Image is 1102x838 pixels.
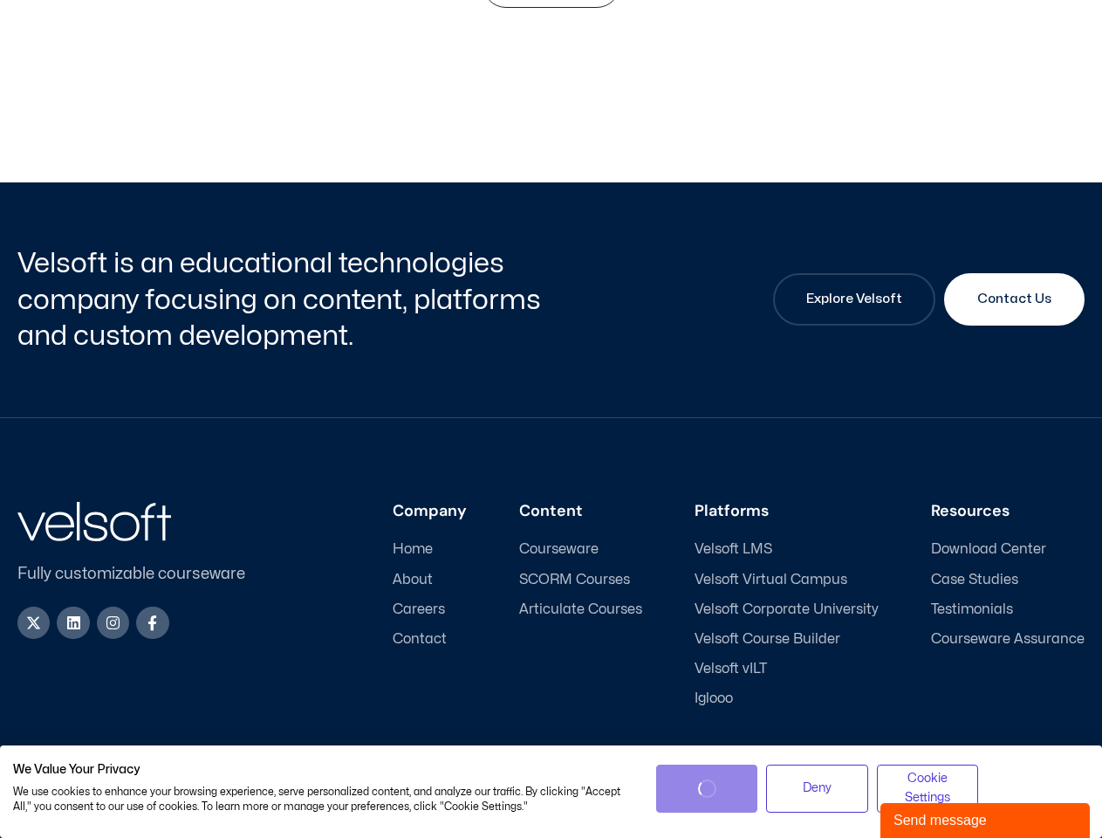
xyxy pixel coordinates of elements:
[695,661,879,677] a: Velsoft vILT
[931,541,1046,558] span: Download Center
[931,502,1085,521] h3: Resources
[695,690,879,707] a: Iglooo
[393,631,447,648] span: Contact
[766,765,868,813] button: Deny all cookies
[17,245,547,354] h2: Velsoft is an educational technologies company focusing on content, platforms and custom developm...
[17,562,274,586] p: Fully customizable courseware
[519,502,642,521] h3: Content
[519,601,642,618] a: Articulate Courses
[393,601,445,618] span: Careers
[519,541,599,558] span: Courseware
[695,631,879,648] a: Velsoft Course Builder
[806,289,902,310] span: Explore Velsoft
[931,541,1085,558] a: Download Center
[944,273,1085,326] a: Contact Us
[695,541,772,558] span: Velsoft LMS
[393,572,433,588] span: About
[519,572,642,588] a: SCORM Courses
[695,572,847,588] span: Velsoft Virtual Campus
[931,601,1085,618] a: Testimonials
[656,765,758,813] button: Accept all cookies
[888,769,968,808] span: Cookie Settings
[931,572,1085,588] a: Case Studies
[393,631,467,648] a: Contact
[13,785,630,814] p: We use cookies to enhance your browsing experience, serve personalized content, and analyze our t...
[393,502,467,521] h3: Company
[519,541,642,558] a: Courseware
[695,541,879,558] a: Velsoft LMS
[695,502,879,521] h3: Platforms
[393,601,467,618] a: Careers
[13,762,630,778] h2: We Value Your Privacy
[773,273,935,326] a: Explore Velsoft
[393,541,467,558] a: Home
[695,631,840,648] span: Velsoft Course Builder
[880,800,1093,838] iframe: chat widget
[931,572,1018,588] span: Case Studies
[393,541,433,558] span: Home
[519,572,630,588] span: SCORM Courses
[877,765,979,813] button: Adjust cookie preferences
[695,572,879,588] a: Velsoft Virtual Campus
[695,601,879,618] a: Velsoft Corporate University
[393,572,467,588] a: About
[695,661,767,677] span: Velsoft vILT
[695,690,733,707] span: Iglooo
[977,289,1051,310] span: Contact Us
[931,601,1013,618] span: Testimonials
[931,631,1085,648] a: Courseware Assurance
[803,779,832,798] span: Deny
